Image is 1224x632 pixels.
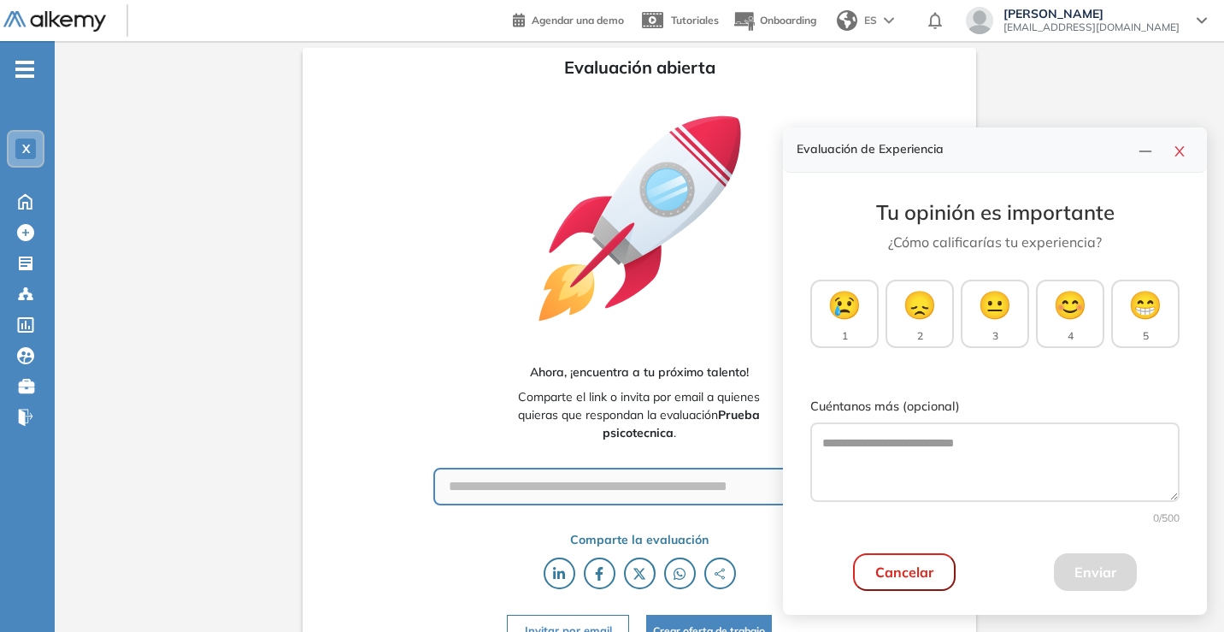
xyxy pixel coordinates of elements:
span: 4 [1068,328,1074,344]
span: X [22,142,30,156]
span: 3 [992,328,998,344]
img: arrow [884,17,894,24]
p: ¿Cómo calificarías tu experiencia? [810,232,1180,252]
img: Logo [3,11,106,32]
button: close [1166,138,1193,162]
span: close [1173,145,1186,158]
img: world [837,10,857,31]
span: Agendar una demo [532,14,624,27]
button: Cancelar [853,553,956,591]
span: Ahora, ¡encuentra a tu próximo talento! [530,363,749,381]
span: 2 [917,328,923,344]
span: 😢 [827,284,862,325]
span: Tutoriales [671,14,719,27]
button: Enviar [1054,553,1137,591]
span: 1 [842,328,848,344]
span: Onboarding [760,14,816,27]
span: Evaluación abierta [564,55,715,80]
span: [PERSON_NAME] [1003,7,1180,21]
span: 5 [1143,328,1149,344]
h4: Evaluación de Experiencia [797,142,1132,157]
button: 😞2 [886,280,954,348]
span: [EMAIL_ADDRESS][DOMAIN_NAME] [1003,21,1180,34]
button: Onboarding [733,3,816,39]
label: Cuéntanos más (opcional) [810,398,1180,416]
span: Comparte la evaluación [570,531,709,549]
i: - [15,68,34,71]
button: 😢1 [810,280,879,348]
span: 😐 [978,284,1012,325]
h3: Tu opinión es importante [810,200,1180,225]
span: 😊 [1053,284,1087,325]
span: line [1139,145,1152,158]
span: 😁 [1128,284,1162,325]
button: line [1132,138,1159,162]
span: Comparte el link o invita por email a quienes quieras que respondan la evaluación . [507,388,773,442]
button: 😐3 [961,280,1029,348]
div: 0 /500 [810,511,1180,526]
span: 😞 [903,284,937,325]
a: Agendar una demo [513,9,624,29]
span: ES [864,13,877,28]
button: 😊4 [1036,280,1104,348]
button: 😁5 [1111,280,1180,348]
